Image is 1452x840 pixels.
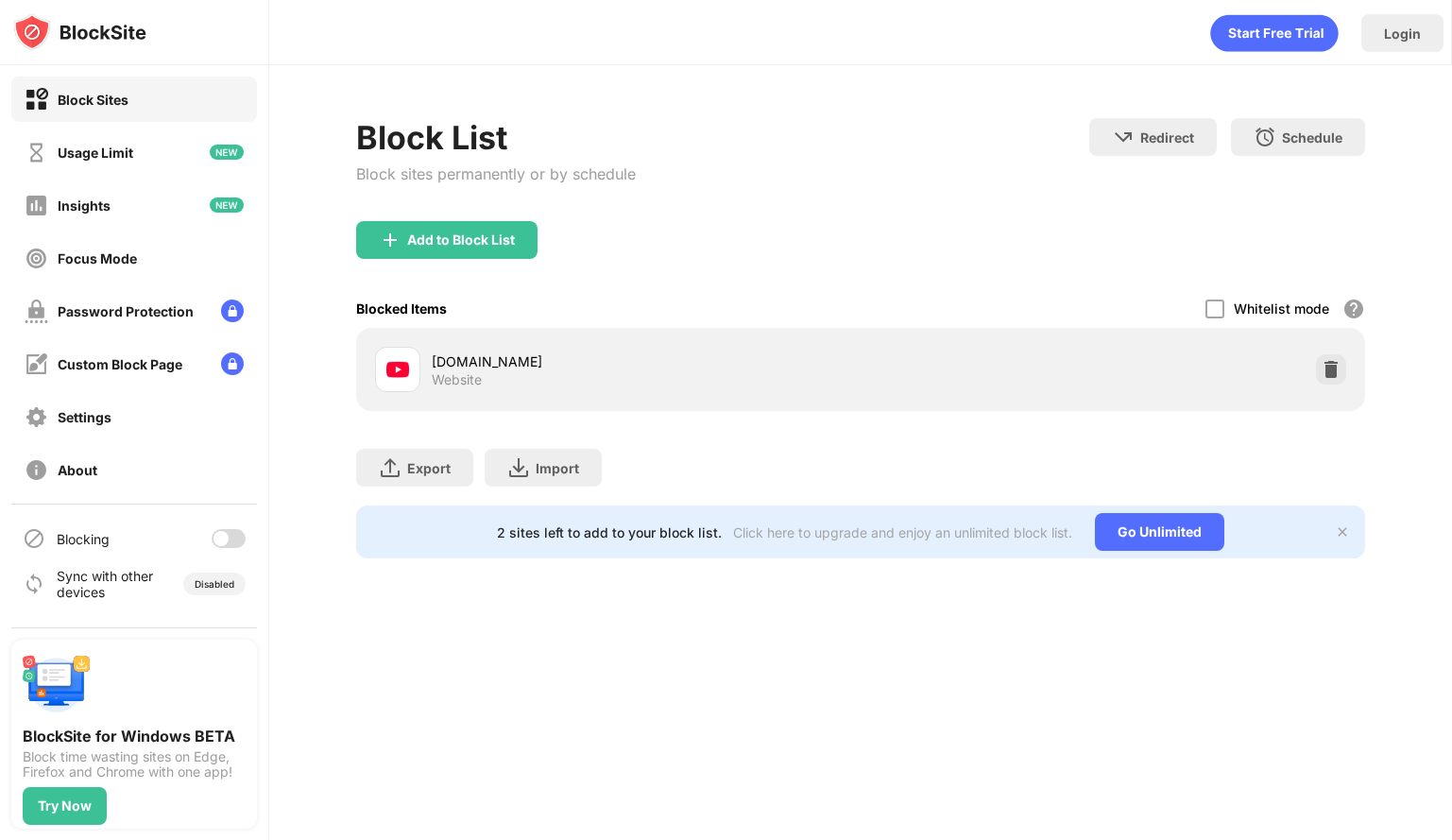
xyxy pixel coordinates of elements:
[221,352,244,375] img: lock-menu.svg
[25,300,48,323] img: password-protection-off.svg
[58,250,137,266] div: Focus Mode
[23,527,45,550] img: blocking-icon.svg
[25,141,48,164] img: time-usage-off.svg
[25,352,48,376] img: customize-block-page-off.svg
[221,300,244,322] img: lock-menu.svg
[13,13,146,51] img: logo-blocksite.svg
[25,405,48,429] img: settings-off.svg
[58,356,182,372] div: Custom Block Page
[356,118,636,157] div: Block List
[57,568,154,600] div: Sync with other devices
[57,531,110,547] div: Blocking
[407,232,515,248] div: Add to Block List
[733,524,1072,540] div: Click here to upgrade and enjoy an unlimited block list.
[356,164,636,183] div: Block sites permanently or by schedule
[25,247,48,270] img: focus-off.svg
[38,798,92,814] div: Try Now
[58,409,111,425] div: Settings
[25,458,48,482] img: about-off.svg
[195,578,234,590] div: Disabled
[497,524,722,540] div: 2 sites left to add to your block list.
[1234,300,1329,317] div: Whitelist mode
[58,92,128,108] div: Block Sites
[432,371,482,388] div: Website
[58,303,194,319] div: Password Protection
[1282,129,1342,146] div: Schedule
[210,197,244,213] img: new-icon.svg
[432,351,861,371] div: [DOMAIN_NAME]
[1335,524,1350,540] img: x-button.svg
[210,145,244,160] img: new-icon.svg
[58,462,97,478] div: About
[1095,513,1224,551] div: Go Unlimited
[1384,26,1421,42] div: Login
[25,88,48,111] img: block-on.svg
[356,300,447,317] div: Blocked Items
[1140,129,1194,146] div: Redirect
[386,358,409,381] img: favicons
[58,145,133,161] div: Usage Limit
[25,194,48,217] img: insights-off.svg
[23,727,246,746] div: BlockSite for Windows BETA
[1210,14,1339,52] div: animation
[23,651,91,719] img: push-desktop.svg
[407,460,451,476] div: Export
[23,749,246,780] div: Block time wasting sites on Edge, Firefox and Chrome with one app!
[536,460,579,476] div: Import
[58,197,111,214] div: Insights
[23,573,45,595] img: sync-icon.svg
